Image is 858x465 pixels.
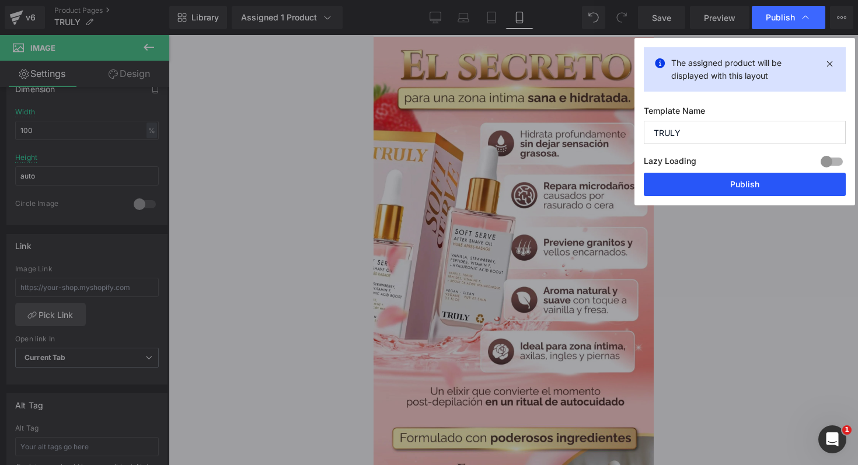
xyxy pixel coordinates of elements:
[842,425,852,435] span: 1
[644,153,696,173] label: Lazy Loading
[818,425,846,453] iframe: Intercom live chat
[671,57,818,82] p: The assigned product will be displayed with this layout
[644,173,846,196] button: Publish
[644,106,846,121] label: Template Name
[766,12,795,23] span: Publish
